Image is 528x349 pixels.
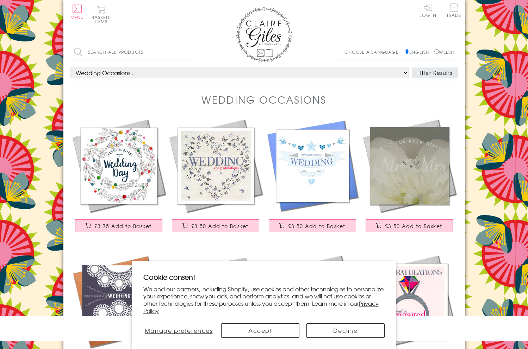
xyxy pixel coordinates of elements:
[385,222,442,230] span: £3.50 Add to Basket
[75,219,162,232] button: £3.75 Add to Basket
[264,117,361,214] img: Wedding Card, Blue Banners, Congratulations Wedding Day
[145,326,213,335] span: Manage preferences
[434,49,454,55] label: Welsh
[269,219,356,232] button: £3.50 Add to Basket
[70,117,167,214] img: Wedding Card, Flowers, Congratulations, Embellished with colourful pompoms
[167,117,264,214] img: Wedding Congratulations Card, Butteflies Heart, Embossed and Foiled text
[264,117,361,239] a: Wedding Card, Blue Banners, Congratulations Wedding Day £3.50 Add to Basket
[143,285,385,315] p: We and our partners, including Shopify, use cookies and other technologies to personalize your ex...
[201,92,327,107] h1: Wedding Occasions
[167,117,264,239] a: Wedding Congratulations Card, Butteflies Heart, Embossed and Foiled text £3.50 Add to Basket
[288,222,346,230] span: £3.50 Add to Basket
[405,49,433,55] label: English
[420,4,436,17] a: Log In
[306,323,385,338] button: Decline
[143,272,385,282] h2: Cookie consent
[221,323,299,338] button: Accept
[344,49,403,55] p: Choose a language:
[94,222,152,230] span: £3.75 Add to Basket
[70,44,194,60] input: Search all products
[405,49,409,54] input: English
[143,323,214,338] button: Manage preferences
[366,219,453,232] button: £3.50 Add to Basket
[92,6,111,24] button: Basket0 items
[447,4,461,17] span: Trade
[70,14,84,20] span: Menu
[412,67,458,78] button: Filter Results
[95,14,111,25] span: 0 items
[447,4,461,19] a: Trade
[70,5,84,19] button: Menu
[361,117,458,214] img: Wedding Card, White Peonie, Mr and Mrs , Embossed and Foiled text
[361,117,458,239] a: Wedding Card, White Peonie, Mr and Mrs , Embossed and Foiled text £3.50 Add to Basket
[236,7,292,63] img: Claire Giles Greetings Cards
[187,44,194,60] input: Search
[172,219,259,232] button: £3.50 Add to Basket
[191,222,249,230] span: £3.50 Add to Basket
[434,49,439,54] input: Welsh
[70,117,167,239] a: Wedding Card, Flowers, Congratulations, Embellished with colourful pompoms £3.75 Add to Basket
[143,299,379,315] a: Privacy Policy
